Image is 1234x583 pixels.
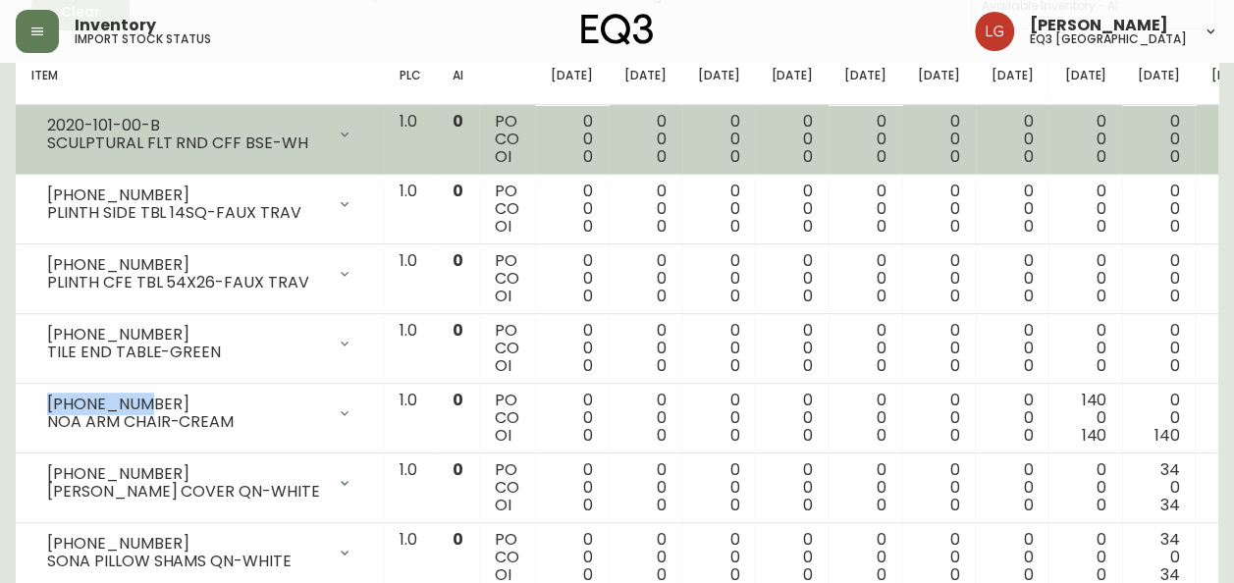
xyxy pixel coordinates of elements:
span: 0 [729,354,739,377]
span: 0 [1023,285,1033,307]
div: 0 0 [992,113,1034,166]
span: 0 [1097,145,1106,168]
span: 0 [657,145,667,168]
img: da6fc1c196b8cb7038979a7df6c040e1 [975,12,1014,51]
div: 0 0 [698,183,740,236]
div: TILE END TABLE-GREEN [47,344,325,361]
span: 0 [729,424,739,447]
div: 0 0 [992,461,1034,514]
span: 0 [950,494,960,516]
div: 0 0 [698,322,740,375]
div: SONA PILLOW SHAMS QN-WHITE [47,553,325,570]
div: 0 0 [918,322,960,375]
div: 140 0 [1064,392,1106,445]
div: 0 0 [1138,322,1180,375]
div: PO CO [495,252,519,305]
span: 0 [657,215,667,238]
th: [DATE] [682,62,756,105]
th: [DATE] [902,62,976,105]
td: 1.0 [384,105,437,175]
div: 0 0 [551,113,593,166]
div: 0 0 [551,461,593,514]
span: OI [495,494,511,516]
span: 0 [1023,494,1033,516]
span: 0 [657,494,667,516]
div: 0 0 [992,183,1034,236]
div: PO CO [495,392,519,445]
span: 34 [1160,494,1180,516]
span: 0 [583,424,593,447]
div: 0 0 [918,183,960,236]
td: 1.0 [384,453,437,523]
div: 0 0 [1064,461,1106,514]
td: 1.0 [384,175,437,244]
span: 0 [453,458,463,481]
div: 0 0 [918,461,960,514]
div: 0 0 [918,392,960,445]
div: 0 0 [624,113,667,166]
div: PO CO [495,183,519,236]
span: 0 [453,180,463,202]
th: [DATE] [1122,62,1196,105]
div: [PHONE_NUMBER] [47,256,325,274]
div: 0 0 [1064,322,1106,375]
td: 1.0 [384,314,437,384]
div: 0 0 [844,252,886,305]
span: 0 [1170,285,1180,307]
div: [PERSON_NAME] COVER QN-WHITE [47,483,325,501]
div: 0 0 [992,322,1034,375]
div: 0 0 [918,113,960,166]
span: OI [495,285,511,307]
th: [DATE] [535,62,609,105]
span: 0 [950,424,960,447]
div: 0 0 [771,392,813,445]
span: 0 [583,215,593,238]
th: [DATE] [609,62,682,105]
span: 0 [803,145,813,168]
span: 0 [1023,354,1033,377]
span: 0 [1097,494,1106,516]
span: 0 [1097,215,1106,238]
span: 0 [803,215,813,238]
div: 0 0 [551,252,593,305]
span: 0 [729,494,739,516]
div: SCULPTURAL FLT RND CFF BSE-WH [47,134,325,152]
th: [DATE] [976,62,1049,105]
th: Item [16,62,384,105]
span: [PERSON_NAME] [1030,18,1168,33]
span: 0 [453,528,463,551]
span: 0 [877,354,886,377]
span: 0 [729,145,739,168]
span: 0 [1023,145,1033,168]
div: 0 0 [844,461,886,514]
div: 0 0 [992,252,1034,305]
span: 0 [453,389,463,411]
div: 0 0 [698,392,740,445]
span: 0 [1097,285,1106,307]
span: 0 [453,249,463,272]
span: 0 [583,285,593,307]
div: 0 0 [698,461,740,514]
th: [DATE] [829,62,902,105]
td: 1.0 [384,384,437,453]
span: 0 [950,215,960,238]
span: 0 [657,285,667,307]
span: OI [495,424,511,447]
div: 0 0 [992,392,1034,445]
div: 0 0 [771,183,813,236]
div: 0 0 [1138,183,1180,236]
span: 0 [729,285,739,307]
div: [PHONE_NUMBER]NOA ARM CHAIR-CREAM [31,392,368,435]
span: 0 [803,424,813,447]
div: 2020-101-00-BSCULPTURAL FLT RND CFF BSE-WH [31,113,368,156]
div: [PHONE_NUMBER] [47,535,325,553]
span: 0 [950,285,960,307]
div: 0 0 [1138,252,1180,305]
h5: eq3 [GEOGRAPHIC_DATA] [1030,33,1187,45]
span: 0 [803,285,813,307]
div: 0 0 [771,461,813,514]
th: AI [437,62,479,105]
div: 0 0 [624,322,667,375]
div: 0 0 [624,252,667,305]
div: 0 0 [551,183,593,236]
